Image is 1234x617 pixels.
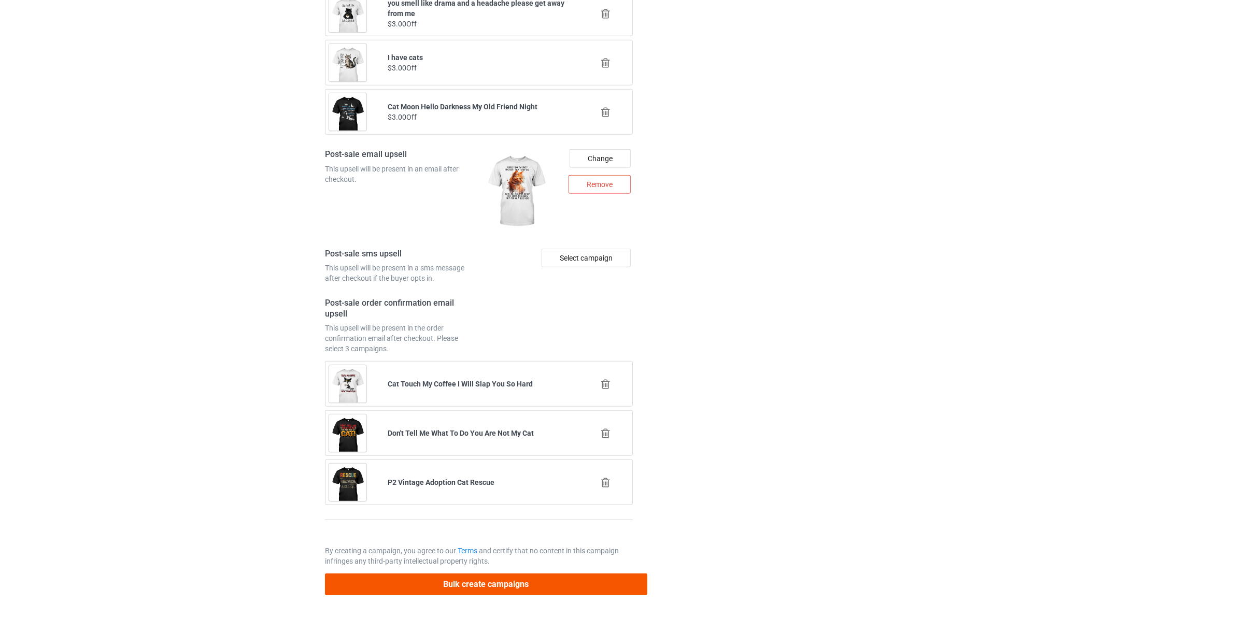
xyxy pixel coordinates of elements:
[325,323,475,354] div: This upsell will be present in the order confirmation email after checkout. Please select 3 campa...
[325,263,475,283] div: This upsell will be present in a sms message after checkout if the buyer opts in.
[542,249,631,267] div: Select campaign
[325,298,475,319] h4: Post-sale order confirmation email upsell
[388,103,538,111] b: Cat Moon Hello Darkness My Old Friend Night
[388,380,533,388] b: Cat Touch My Coffee I Will Slap You So Hard
[388,429,534,437] b: Don't Tell Me What To Do You Are Not My Cat
[388,112,570,122] div: $3.00 Off
[325,573,647,595] button: Bulk create campaigns
[388,53,423,62] b: I have cats
[325,164,475,184] div: This upsell will be present in an email after checkout.
[325,546,633,566] p: By creating a campaign, you agree to our and certify that no content in this campaign infringes a...
[388,19,570,29] div: $3.00 Off
[569,175,631,194] div: Remove
[388,478,495,486] b: P2 Vintage Adoption Cat Rescue
[388,63,570,73] div: $3.00 Off
[325,149,475,160] h4: Post-sale email upsell
[570,149,631,168] div: Change
[483,149,550,234] img: regular.jpg
[325,249,475,260] h4: Post-sale sms upsell
[458,547,477,555] a: Terms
